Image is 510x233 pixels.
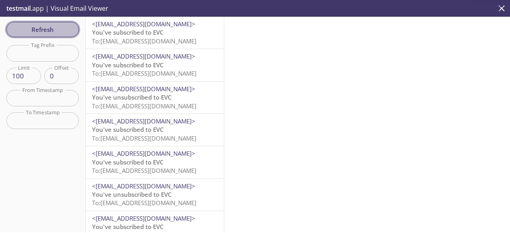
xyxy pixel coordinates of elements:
[92,134,196,142] span: To: [EMAIL_ADDRESS][DOMAIN_NAME]
[92,223,164,231] span: You've subscribed to EVC
[92,52,195,60] span: <[EMAIL_ADDRESS][DOMAIN_NAME]>
[92,149,195,157] span: <[EMAIL_ADDRESS][DOMAIN_NAME]>
[86,49,224,81] div: <[EMAIL_ADDRESS][DOMAIN_NAME]>You've subscribed to EVCTo:[EMAIL_ADDRESS][DOMAIN_NAME]
[92,20,195,28] span: <[EMAIL_ADDRESS][DOMAIN_NAME]>
[92,93,172,101] span: You've unsubscribed to EVC
[13,24,73,35] span: Refresh
[92,214,195,222] span: <[EMAIL_ADDRESS][DOMAIN_NAME]>
[92,182,195,190] span: <[EMAIL_ADDRESS][DOMAIN_NAME]>
[86,179,224,211] div: <[EMAIL_ADDRESS][DOMAIN_NAME]>You've unsubscribed to EVCTo:[EMAIL_ADDRESS][DOMAIN_NAME]
[92,158,164,166] span: You've subscribed to EVC
[92,117,195,125] span: <[EMAIL_ADDRESS][DOMAIN_NAME]>
[92,166,196,174] span: To: [EMAIL_ADDRESS][DOMAIN_NAME]
[92,61,164,69] span: You've subscribed to EVC
[92,199,196,207] span: To: [EMAIL_ADDRESS][DOMAIN_NAME]
[92,125,164,133] span: You've subscribed to EVC
[92,69,196,77] span: To: [EMAIL_ADDRESS][DOMAIN_NAME]
[92,37,196,45] span: To: [EMAIL_ADDRESS][DOMAIN_NAME]
[92,190,172,198] span: You've unsubscribed to EVC
[86,82,224,114] div: <[EMAIL_ADDRESS][DOMAIN_NAME]>You've unsubscribed to EVCTo:[EMAIL_ADDRESS][DOMAIN_NAME]
[6,4,31,13] span: testmail
[86,146,224,178] div: <[EMAIL_ADDRESS][DOMAIN_NAME]>You've subscribed to EVCTo:[EMAIL_ADDRESS][DOMAIN_NAME]
[92,102,196,110] span: To: [EMAIL_ADDRESS][DOMAIN_NAME]
[86,17,224,49] div: <[EMAIL_ADDRESS][DOMAIN_NAME]>You've subscribed to EVCTo:[EMAIL_ADDRESS][DOMAIN_NAME]
[86,114,224,146] div: <[EMAIL_ADDRESS][DOMAIN_NAME]>You've subscribed to EVCTo:[EMAIL_ADDRESS][DOMAIN_NAME]
[92,85,195,93] span: <[EMAIL_ADDRESS][DOMAIN_NAME]>
[92,28,164,36] span: You've subscribed to EVC
[6,22,79,37] button: Refresh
